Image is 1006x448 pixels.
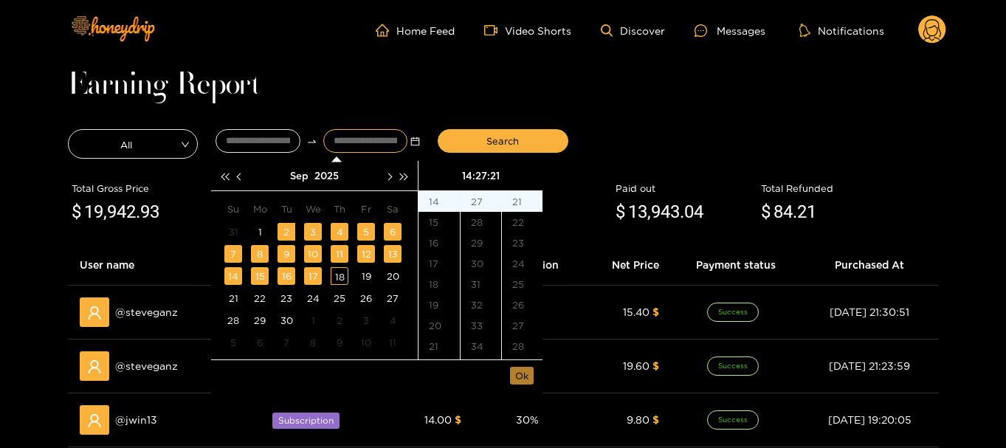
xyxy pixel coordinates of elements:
[353,287,379,309] td: 2025-09-26
[326,265,353,287] td: 2025-09-18
[582,245,671,286] th: Net Price
[502,191,542,212] div: 21
[461,315,501,336] div: 33
[424,414,452,425] span: 14.00
[353,243,379,265] td: 2025-09-12
[331,311,348,329] div: 2
[418,232,460,253] div: 16
[830,306,909,317] span: [DATE] 21:30:51
[461,232,501,253] div: 29
[379,265,406,287] td: 2025-09-20
[304,334,322,351] div: 8
[461,336,501,356] div: 34
[418,315,460,336] div: 20
[68,245,248,286] th: User name
[224,289,242,307] div: 21
[273,287,300,309] td: 2025-09-23
[72,181,246,196] div: Total Gross Price
[793,201,816,222] span: .21
[384,289,402,307] div: 27
[326,221,353,243] td: 2025-09-04
[220,287,247,309] td: 2025-09-21
[502,212,542,232] div: 22
[461,253,501,274] div: 30
[418,253,460,274] div: 17
[502,315,542,336] div: 27
[273,331,300,354] td: 2025-10-07
[601,24,665,37] a: Discover
[795,23,889,38] button: Notifications
[461,294,501,315] div: 32
[224,311,242,329] div: 28
[829,360,910,371] span: [DATE] 21:23:59
[115,412,157,428] span: @ jwin13
[376,24,455,37] a: Home Feed
[379,287,406,309] td: 2025-09-27
[707,356,759,376] span: Success
[616,181,754,196] div: Paid out
[273,197,300,221] th: Tu
[272,413,340,429] span: Subscription
[353,221,379,243] td: 2025-09-05
[72,199,81,227] span: $
[357,267,375,285] div: 19
[707,410,759,430] span: Success
[379,331,406,354] td: 2025-10-11
[438,129,568,153] button: Search
[628,201,680,222] span: 13,943
[418,212,460,232] div: 15
[623,360,650,371] span: 19.60
[502,336,542,356] div: 28
[304,289,322,307] div: 24
[357,245,375,263] div: 12
[278,267,295,285] div: 16
[623,306,650,317] span: 15.40
[680,201,703,222] span: .04
[273,309,300,331] td: 2025-09-30
[707,303,759,322] span: Success
[300,287,326,309] td: 2025-09-24
[384,245,402,263] div: 13
[304,267,322,285] div: 17
[774,201,793,222] span: 84
[247,197,273,221] th: Mo
[220,265,247,287] td: 2025-09-14
[828,414,912,425] span: [DATE] 19:20:05
[306,136,317,147] span: to
[331,245,348,263] div: 11
[300,197,326,221] th: We
[484,24,571,37] a: Video Shorts
[247,331,273,354] td: 2025-10-06
[627,414,650,425] span: 9.80
[761,181,935,196] div: Total Refunded
[384,267,402,285] div: 20
[247,309,273,331] td: 2025-09-29
[418,191,460,212] div: 14
[251,289,269,307] div: 22
[357,334,375,351] div: 10
[515,368,528,383] span: Ok
[251,311,269,329] div: 29
[251,334,269,351] div: 6
[251,245,269,263] div: 8
[278,223,295,241] div: 2
[304,245,322,263] div: 10
[220,197,247,221] th: Su
[502,356,542,377] div: 29
[384,334,402,351] div: 11
[761,199,771,227] span: $
[273,265,300,287] td: 2025-09-16
[502,253,542,274] div: 24
[251,267,269,285] div: 15
[300,243,326,265] td: 2025-09-10
[300,309,326,331] td: 2025-10-01
[461,274,501,294] div: 31
[379,197,406,221] th: Sa
[247,265,273,287] td: 2025-09-15
[510,367,534,385] button: Ok
[424,161,537,190] div: 14:27:21
[314,161,339,190] button: 2025
[304,223,322,241] div: 3
[652,306,659,317] span: $
[300,265,326,287] td: 2025-09-17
